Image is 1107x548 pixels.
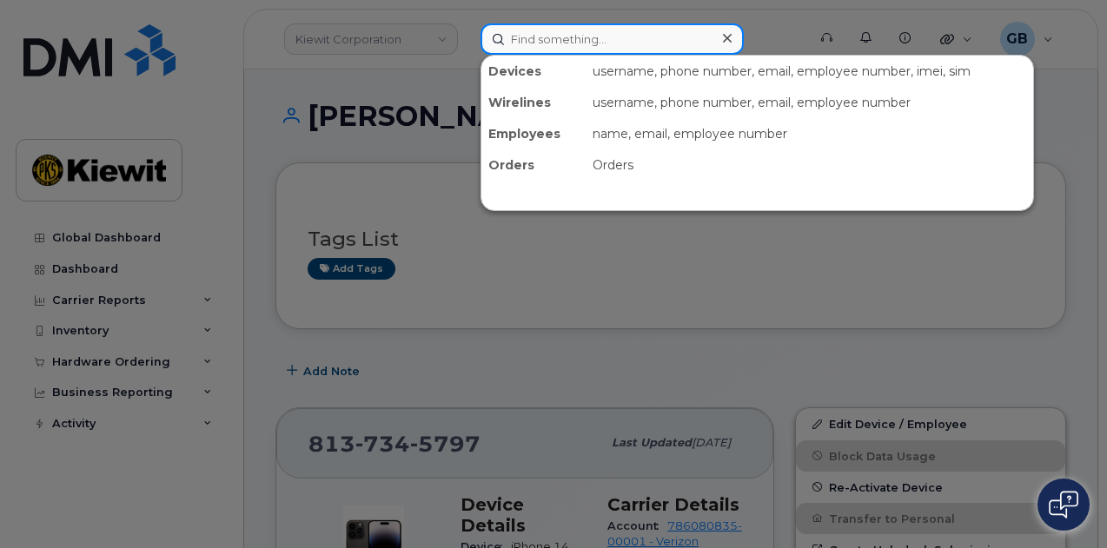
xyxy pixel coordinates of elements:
div: Employees [481,118,586,149]
div: Wirelines [481,87,586,118]
div: Orders [481,149,586,181]
div: username, phone number, email, employee number, imei, sim [586,56,1033,87]
div: username, phone number, email, employee number [586,87,1033,118]
div: Devices [481,56,586,87]
div: Orders [586,149,1033,181]
div: name, email, employee number [586,118,1033,149]
img: Open chat [1049,491,1078,518]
